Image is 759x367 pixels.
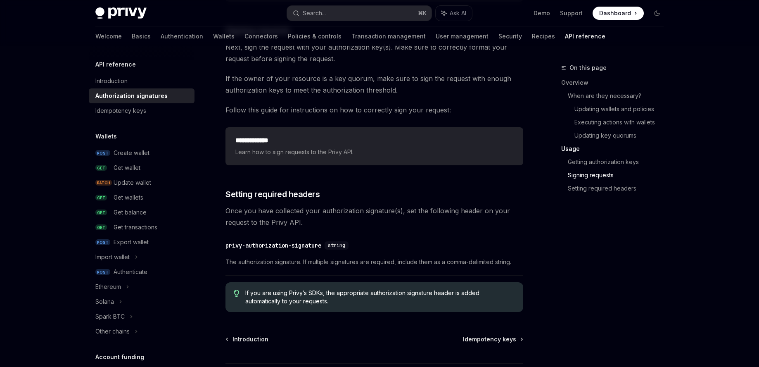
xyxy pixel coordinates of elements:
a: API reference [565,26,605,46]
a: Recipes [532,26,555,46]
div: Import wallet [95,252,130,262]
div: Get wallets [114,193,143,203]
a: POSTAuthenticate [89,265,194,279]
div: Create wallet [114,148,149,158]
a: User management [436,26,489,46]
a: GETGet balance [89,205,194,220]
div: Solana [95,297,114,307]
span: If you are using Privy’s SDKs, the appropriate authorization signature header is added automatica... [245,289,515,305]
span: Once you have collected your authorization signature(s), set the following header on your request... [225,205,523,228]
button: Ask AI [436,6,472,21]
span: Idempotency keys [463,335,516,343]
a: Transaction management [351,26,426,46]
span: Follow this guide for instructions on how to correctly sign your request: [225,104,523,116]
a: Introduction [226,335,268,343]
span: Introduction [232,335,268,343]
a: Executing actions with wallets [574,116,670,129]
span: GET [95,195,107,201]
span: GET [95,165,107,171]
a: Basics [132,26,151,46]
div: Ethereum [95,282,121,292]
span: On this page [569,63,607,73]
div: Authenticate [114,267,147,277]
span: Learn how to sign requests to the Privy API. [235,147,513,157]
a: Usage [561,142,670,155]
span: POST [95,150,110,156]
svg: Tip [234,290,240,297]
span: If the owner of your resource is a key quorum, make sure to sign the request with enough authoriz... [225,73,523,96]
span: Dashboard [599,9,631,17]
span: GET [95,224,107,231]
a: Policies & controls [288,26,342,46]
div: Update wallet [114,178,151,188]
a: Updating key quorums [574,129,670,142]
a: POSTCreate wallet [89,145,194,160]
a: Connectors [244,26,278,46]
a: Signing requests [568,169,670,182]
a: GETGet transactions [89,220,194,235]
div: Get transactions [114,222,157,232]
a: When are they necessary? [568,89,670,102]
span: POST [95,269,110,275]
span: Ask AI [450,9,466,17]
span: Setting required headers [225,188,320,200]
a: PATCHUpdate wallet [89,175,194,190]
a: GETGet wallets [89,190,194,205]
a: **** **** ***Learn how to sign requests to the Privy API. [225,127,523,165]
a: Introduction [89,74,194,88]
span: PATCH [95,180,112,186]
a: Updating wallets and policies [574,102,670,116]
a: Dashboard [593,7,644,20]
a: POSTExport wallet [89,235,194,250]
div: Search... [303,8,326,18]
div: Introduction [95,76,128,86]
h5: Wallets [95,131,117,141]
span: string [328,242,345,249]
span: The authorization signature. If multiple signatures are required, include them as a comma-delimit... [225,257,523,267]
span: Next, sign the request with your authorization key(s). Make sure to correctly format your request... [225,41,523,64]
img: dark logo [95,7,147,19]
a: Setting required headers [568,182,670,195]
span: POST [95,239,110,245]
a: Support [560,9,583,17]
a: Overview [561,76,670,89]
a: Getting authorization keys [568,155,670,169]
button: Toggle dark mode [650,7,664,20]
h5: API reference [95,60,136,69]
button: Search...⌘K [287,6,432,21]
a: Welcome [95,26,122,46]
div: Get wallet [114,163,140,173]
a: Security [498,26,522,46]
div: Authorization signatures [95,91,168,101]
a: Idempotency keys [89,103,194,118]
a: Demo [534,9,550,17]
div: privy-authorization-signature [225,241,321,250]
a: Wallets [213,26,235,46]
a: Authorization signatures [89,88,194,103]
a: Authentication [161,26,203,46]
div: Spark BTC [95,312,125,322]
h5: Account funding [95,352,144,362]
div: Export wallet [114,237,149,247]
div: Other chains [95,326,130,336]
span: ⌘ K [418,10,427,17]
div: Idempotency keys [95,106,146,116]
a: GETGet wallet [89,160,194,175]
div: Get balance [114,207,147,217]
span: GET [95,210,107,216]
a: Idempotency keys [463,335,522,343]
